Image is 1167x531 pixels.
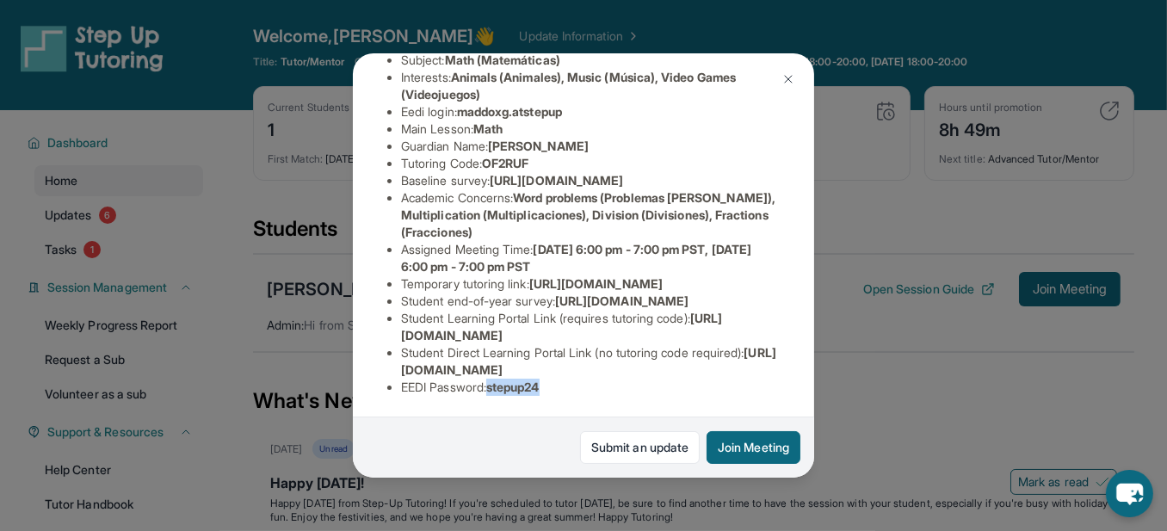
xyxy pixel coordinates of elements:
[781,72,795,86] img: Close Icon
[488,139,589,153] span: [PERSON_NAME]
[401,155,780,172] li: Tutoring Code :
[473,121,503,136] span: Math
[401,241,780,275] li: Assigned Meeting Time :
[401,138,780,155] li: Guardian Name :
[457,104,562,119] span: maddoxg.atstepup
[580,431,700,464] a: Submit an update
[482,156,528,170] span: OF2RUF
[401,189,780,241] li: Academic Concerns :
[401,52,780,69] li: Subject :
[1106,470,1153,517] button: chat-button
[401,172,780,189] li: Baseline survey :
[490,173,623,188] span: [URL][DOMAIN_NAME]
[401,293,780,310] li: Student end-of-year survey :
[401,120,780,138] li: Main Lesson :
[401,242,751,274] span: [DATE] 6:00 pm - 7:00 pm PST, [DATE] 6:00 pm - 7:00 pm PST
[486,380,540,394] span: stepup24
[401,310,780,344] li: Student Learning Portal Link (requires tutoring code) :
[445,52,560,67] span: Math (Matemáticas)
[555,293,688,308] span: [URL][DOMAIN_NAME]
[401,103,780,120] li: Eedi login :
[529,276,663,291] span: [URL][DOMAIN_NAME]
[401,70,736,102] span: Animals (Animales), Music (Música), Video Games (Videojuegos)
[401,275,780,293] li: Temporary tutoring link :
[707,431,800,464] button: Join Meeting
[401,379,780,396] li: EEDI Password :
[401,190,775,239] span: Word problems (Problemas [PERSON_NAME]), Multiplication (Multiplicaciones), Division (Divisiones)...
[401,69,780,103] li: Interests :
[401,344,780,379] li: Student Direct Learning Portal Link (no tutoring code required) :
